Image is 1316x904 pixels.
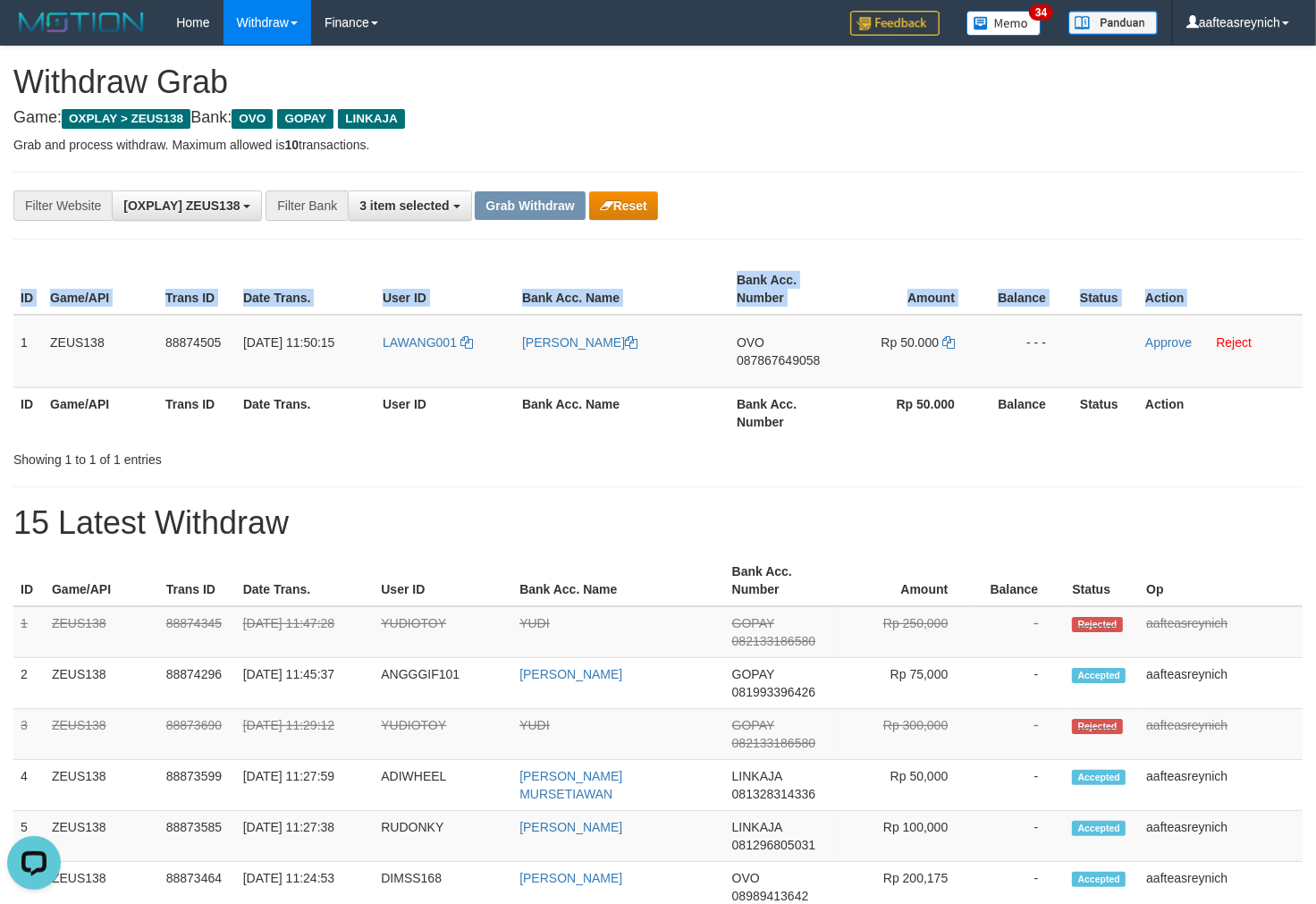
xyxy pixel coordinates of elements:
span: Accepted [1072,872,1126,887]
span: 88874505 [165,335,221,350]
th: Date Trans. [236,264,375,315]
span: [DATE] 11:50:15 [243,335,334,350]
td: Rp 100,000 [839,811,975,862]
a: [PERSON_NAME] [519,667,622,681]
td: - - - [982,315,1073,388]
th: Trans ID [159,555,236,606]
span: Copy 08989413642 to clipboard [732,889,809,903]
td: 4 [13,760,45,811]
span: 34 [1029,4,1053,21]
td: Rp 250,000 [839,606,975,658]
td: 1 [13,315,43,388]
td: ADIWHEEL [374,760,512,811]
td: 5 [13,811,45,862]
td: YUDIOTOY [374,709,512,760]
th: Trans ID [158,387,236,438]
a: [PERSON_NAME] [519,871,622,885]
td: 88874345 [159,606,236,658]
th: Action [1138,264,1303,315]
th: User ID [374,555,512,606]
div: Filter Website [13,190,112,221]
td: 3 [13,709,45,760]
th: Trans ID [158,264,236,315]
span: LINKAJA [732,820,782,834]
th: ID [13,387,43,438]
td: Rp 300,000 [839,709,975,760]
img: Button%20Memo.svg [966,11,1042,36]
td: Rp 75,000 [839,658,975,709]
th: Game/API [43,387,158,438]
th: Balance [974,555,1065,606]
td: ZEUS138 [45,606,159,658]
a: Reject [1216,335,1252,350]
th: Bank Acc. Name [512,555,724,606]
th: Date Trans. [236,387,375,438]
a: [PERSON_NAME] [522,335,637,350]
p: Grab and process withdraw. Maximum allowed is transactions. [13,136,1303,154]
a: Copy 50000 to clipboard [942,335,955,350]
th: Status [1073,387,1138,438]
td: [DATE] 11:45:37 [236,658,375,709]
span: Copy 081296805031 to clipboard [732,838,815,852]
td: aafteasreynich [1139,658,1303,709]
span: LAWANG001 [383,335,457,350]
td: aafteasreynich [1139,811,1303,862]
a: YUDI [519,616,549,630]
td: ZEUS138 [45,811,159,862]
td: ZEUS138 [45,658,159,709]
span: GOPAY [732,667,774,681]
a: Approve [1145,335,1192,350]
img: Feedback.jpg [850,11,940,36]
th: Date Trans. [236,555,375,606]
td: - [974,606,1065,658]
th: Status [1065,555,1139,606]
div: Filter Bank [266,190,348,221]
span: OXPLAY > ZEUS138 [62,109,190,129]
td: Rp 50,000 [839,760,975,811]
a: LAWANG001 [383,335,473,350]
a: YUDI [519,718,549,732]
th: Action [1138,387,1303,438]
td: - [974,658,1065,709]
th: Bank Acc. Number [725,555,839,606]
span: Rp 50.000 [882,335,940,350]
span: Copy 082133186580 to clipboard [732,634,815,648]
td: - [974,709,1065,760]
span: Copy 087867649058 to clipboard [737,353,820,368]
div: Showing 1 to 1 of 1 entries [13,444,535,469]
th: Bank Acc. Name [515,387,730,438]
button: 3 item selected [348,190,471,221]
span: 3 item selected [359,199,449,213]
button: Grab Withdraw [475,191,585,220]
td: 1 [13,606,45,658]
a: [PERSON_NAME] [519,820,622,834]
span: LINKAJA [732,769,782,783]
span: Copy 082133186580 to clipboard [732,736,815,750]
img: MOTION_logo.png [13,9,149,36]
th: User ID [375,264,515,315]
span: OVO [232,109,273,129]
th: Bank Acc. Name [515,264,730,315]
td: aafteasreynich [1139,606,1303,658]
span: LINKAJA [338,109,405,129]
td: - [974,811,1065,862]
td: aafteasreynich [1139,709,1303,760]
th: Game/API [45,555,159,606]
th: Op [1139,555,1303,606]
td: 88873599 [159,760,236,811]
span: OVO [732,871,760,885]
th: Amount [845,264,982,315]
span: Accepted [1072,668,1126,683]
td: ZEUS138 [45,709,159,760]
th: Game/API [43,264,158,315]
span: [OXPLAY] ZEUS138 [123,199,240,213]
span: GOPAY [732,616,774,630]
span: GOPAY [277,109,333,129]
td: 88873585 [159,811,236,862]
span: Accepted [1072,770,1126,785]
img: panduan.png [1068,11,1158,35]
th: Bank Acc. Number [730,264,845,315]
th: Rp 50.000 [845,387,982,438]
th: User ID [375,387,515,438]
td: YUDIOTOY [374,606,512,658]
